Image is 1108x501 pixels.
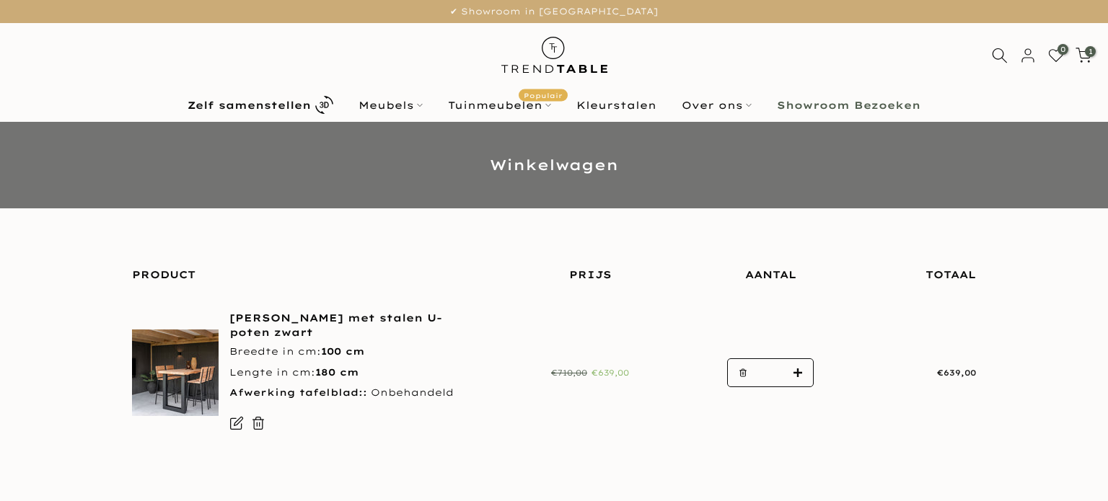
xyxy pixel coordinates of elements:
a: TuinmeubelenPopulair [436,97,564,114]
img: trend-table [491,23,617,87]
div: Aantal [698,266,843,284]
span: Onbehandeld [371,386,454,398]
p: ✔ Showroom in [GEOGRAPHIC_DATA] [18,4,1090,19]
div: Product [121,266,482,284]
a: Over ons [669,97,765,114]
div: Prijs [482,266,698,284]
span: €639,00 [937,368,976,378]
p: Lengte in cm: [229,364,471,381]
div: Totaal [843,266,987,284]
b: Zelf samenstellen [188,100,311,110]
span: 1 [1085,46,1096,57]
span: Populair [519,89,568,101]
ins: €639,00 [592,366,629,381]
del: €710,00 [551,368,587,378]
b: Showroom Bezoeken [777,100,920,110]
h1: Winkelwagen [132,158,976,172]
a: Meubels [346,97,436,114]
a: 0 [1048,48,1064,63]
a: Zelf samenstellen [175,92,346,118]
a: 1 [1076,48,1091,63]
p: Breedte in cm: [229,343,471,360]
strong: Afwerking tafelblad:: [229,386,367,398]
a: Kleurstalen [564,97,669,114]
strong: 180 cm [315,366,359,378]
strong: 100 cm [321,345,365,357]
span: 0 [1058,44,1068,55]
a: [PERSON_NAME] met stalen U-poten zwart [229,311,471,340]
a: Showroom Bezoeken [765,97,933,114]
